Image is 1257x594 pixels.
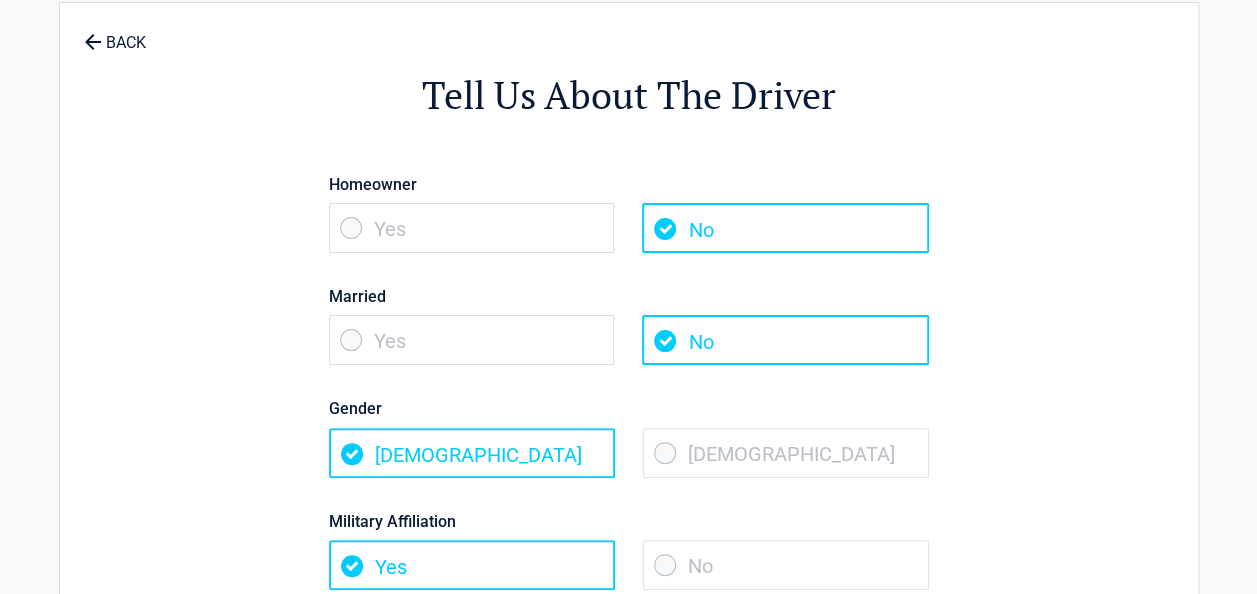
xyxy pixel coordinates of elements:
span: [DEMOGRAPHIC_DATA] [643,428,929,478]
label: Gender [329,395,929,422]
label: Married [329,283,929,310]
h2: Tell Us About The Driver [170,70,1088,121]
a: BACK [80,16,150,51]
span: [DEMOGRAPHIC_DATA] [329,428,615,478]
span: Yes [329,315,615,365]
span: No [642,203,928,253]
span: No [642,315,928,365]
span: Yes [329,540,615,590]
label: Homeowner [329,171,929,198]
span: Yes [329,203,615,253]
label: Military Affiliation [329,508,929,535]
span: No [643,540,929,590]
